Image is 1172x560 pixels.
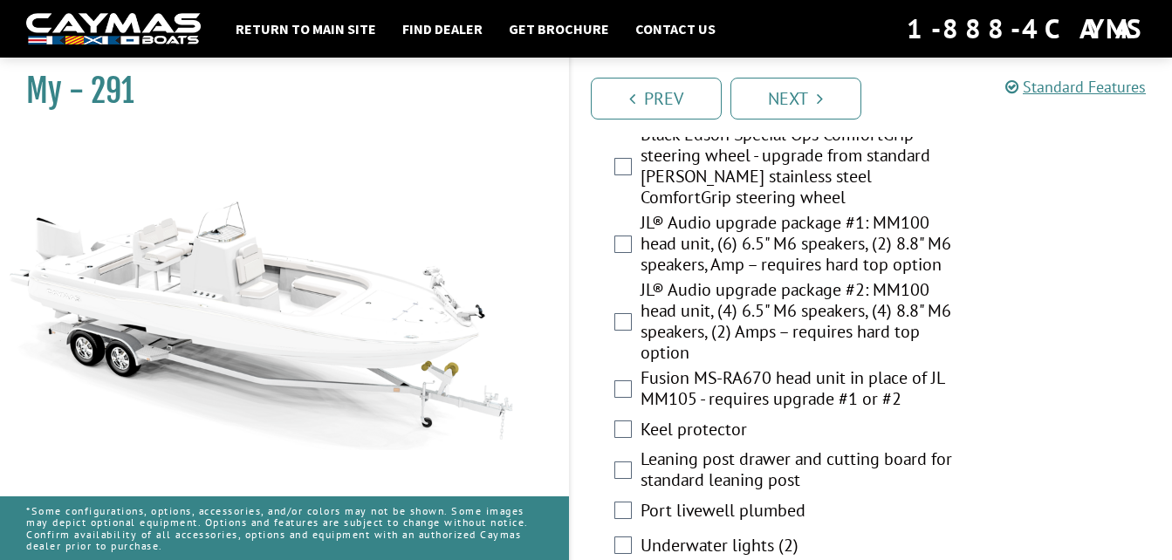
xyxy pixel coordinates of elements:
label: JL® Audio upgrade package #1: MM100 head unit, (6) 6.5" M6 speakers, (2) 8.8" M6 speakers, Amp – ... [641,212,960,279]
label: Leaning post drawer and cutting board for standard leaning post [641,448,960,495]
a: Standard Features [1005,77,1146,97]
a: Return to main site [227,17,385,40]
h1: My - 291 [26,72,525,111]
a: Prev [591,78,722,120]
label: Fusion MS-RA670 head unit in place of JL MM105 - requires upgrade #1 or #2 [641,367,960,413]
a: Find Dealer [394,17,491,40]
label: Black Edson Special Ops ComfortGrip steering wheel - upgrade from standard [PERSON_NAME] stainles... [641,124,960,212]
label: JL® Audio upgrade package #2: MM100 head unit, (4) 6.5" M6 speakers, (4) 8.8" M6 speakers, (2) Am... [641,279,960,367]
label: Keel protector [641,419,960,444]
label: Underwater lights (2) [641,535,960,560]
label: Port livewell plumbed [641,500,960,525]
div: 1-888-4CAYMAS [907,10,1146,48]
a: Get Brochure [500,17,618,40]
img: white-logo-c9c8dbefe5ff5ceceb0f0178aa75bf4bb51f6bca0971e226c86eb53dfe498488.png [26,13,201,45]
a: Contact Us [627,17,724,40]
a: Next [730,78,861,120]
p: *Some configurations, options, accessories, and/or colors may not be shown. Some images may depic... [26,496,543,560]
